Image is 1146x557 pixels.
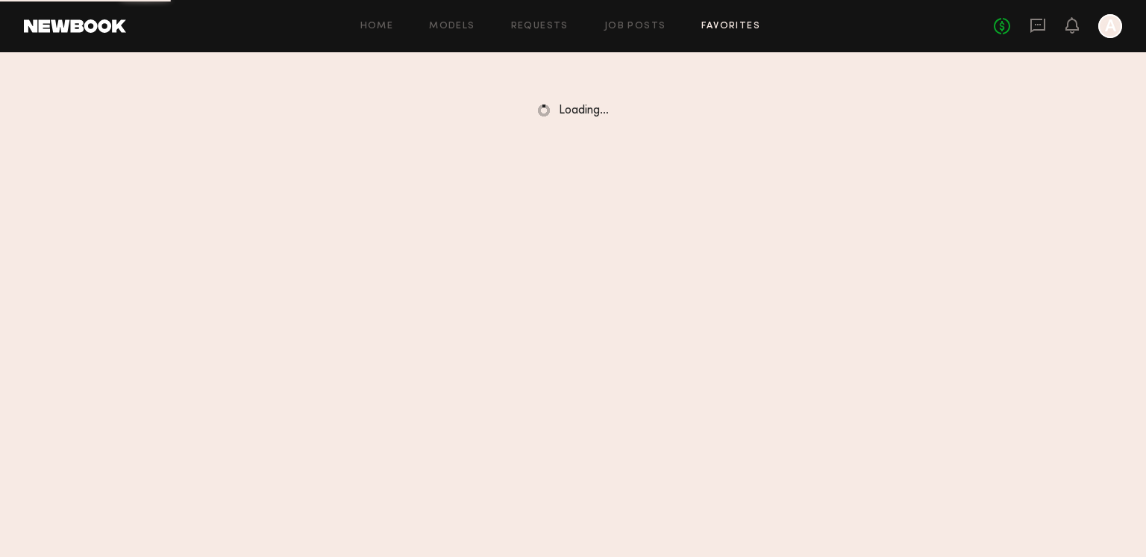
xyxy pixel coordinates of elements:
a: Requests [511,22,569,31]
a: Favorites [701,22,760,31]
a: Models [429,22,475,31]
a: Job Posts [604,22,666,31]
a: A [1098,14,1122,38]
span: Loading… [559,105,609,117]
a: Home [360,22,394,31]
